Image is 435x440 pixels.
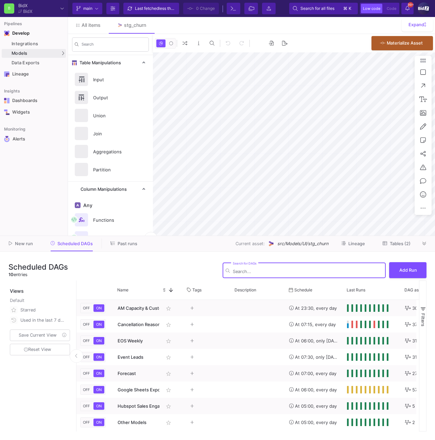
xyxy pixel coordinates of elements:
[164,353,173,361] mat-icon: star_border
[164,321,173,329] mat-icon: star_border
[12,109,56,115] div: Widgets
[95,420,103,425] span: ON
[93,402,104,410] button: ON
[82,420,91,425] span: OFF
[118,305,233,311] span: AM Capacity & Customer Count & Contract Information
[95,404,103,408] span: ON
[163,287,165,292] span: Star
[68,55,153,70] mat-expansion-panel-header: Table Manipulations
[118,322,245,327] span: Cancellation Reasons & [PERSON_NAME] & [PERSON_NAME]
[95,355,103,359] span: ON
[118,241,137,246] span: Past runs
[93,370,104,377] button: ON
[118,387,166,392] span: Google Sheets Exports
[82,304,91,312] button: OFF
[95,387,103,392] span: ON
[68,106,153,124] button: Union
[135,3,176,14] div: Last fetched
[289,366,340,382] div: At 07:00, every day
[412,349,432,365] span: 31 assets
[300,3,334,14] span: Search for all files
[118,403,178,409] span: Hubspot Sales Engagements
[10,344,70,356] button: Reset View
[89,92,136,103] div: Output
[20,305,66,315] div: Starred
[341,4,354,13] button: ⌘k
[12,71,56,77] div: Lineage
[2,28,66,39] mat-expansion-panel-header: Navigation iconDevelop
[93,386,104,393] button: ON
[10,297,71,305] div: Default
[68,124,153,142] button: Join
[375,238,419,249] button: Tables (2)
[77,60,121,66] span: Table Manipulations
[95,338,103,343] span: ON
[118,420,146,425] span: Other Models
[361,4,382,13] button: Low code
[82,404,91,408] span: OFF
[95,371,103,376] span: ON
[42,238,101,249] button: Scheduled DAGs
[8,263,68,271] h3: Scheduled DAGs
[4,98,10,103] img: Navigation icon
[93,337,104,344] button: ON
[164,370,173,378] mat-icon: star_border
[18,3,33,8] div: BidX
[10,329,70,341] button: Save Current View
[4,31,10,36] img: Navigation icon
[82,371,91,376] span: OFF
[118,338,143,343] span: EOS Weekly
[8,272,14,277] span: 10
[2,95,66,106] a: Navigation iconDashboards
[23,9,33,14] div: BidX
[412,366,433,382] span: 27 assets
[124,22,146,28] div: stg_churn
[82,43,146,48] input: Search
[57,241,93,246] span: Scheduled DAGs
[15,241,33,246] span: New run
[371,36,433,50] button: Materialize Asset
[4,136,10,142] img: Navigation icon
[123,3,179,14] button: Last fetchedless than a minute ago
[289,317,340,333] div: At 07:15, every day
[294,287,312,292] span: Schedule
[102,238,145,249] button: Past runs
[72,3,102,14] button: main
[159,6,201,11] span: less than a minute ago
[418,2,430,15] img: 1IDUGFrSweyeo45uyh2jXsnqWiPQJzzjPFKQggbj.png
[68,70,153,88] button: Input
[192,287,202,292] span: Tags
[236,240,265,247] span: Current asset:
[412,333,432,349] span: 31 assets
[68,142,153,160] button: Aggregations
[289,300,340,316] div: At 23:30, every day
[89,74,136,85] div: Input
[289,398,340,414] div: At 05:00, every day
[389,262,427,278] button: Add Run
[12,41,64,47] div: Integrations
[82,370,91,377] button: OFF
[412,414,430,430] span: 2 assets
[289,3,358,14] button: Search for all files⌘k
[401,3,414,14] button: 99+
[89,111,136,121] div: Union
[68,211,153,229] button: Functions
[289,382,340,398] div: At 06:00, every day
[333,238,373,249] button: Lineage
[95,322,103,327] span: ON
[8,305,71,315] button: Starred
[12,98,56,103] div: Dashboards
[8,315,71,325] button: Used in the last 7 days
[343,4,347,13] span: ⌘
[164,337,173,345] mat-icon: star_border
[82,337,91,344] button: OFF
[164,304,173,312] mat-icon: star_border
[20,315,66,325] div: Used in the last 7 days
[82,22,101,28] span: All items
[412,382,433,398] span: 57 assets
[93,304,104,312] button: ON
[89,233,136,243] div: Case
[2,39,66,48] a: Integrations
[420,313,426,326] span: Filters
[117,287,128,292] span: Name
